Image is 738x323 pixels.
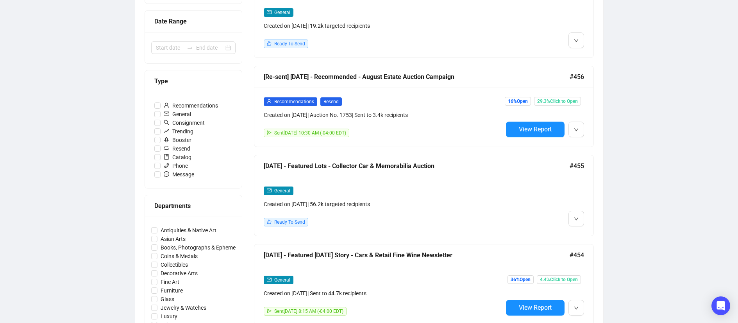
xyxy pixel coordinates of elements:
[320,97,342,106] span: Resend
[164,120,169,125] span: search
[264,22,503,30] div: Created on [DATE] | 19.2k targeted recipients
[267,219,272,224] span: like
[157,260,191,269] span: Collectibles
[267,309,272,313] span: send
[164,163,169,168] span: phone
[187,45,193,51] span: to
[254,155,594,236] a: [DATE] - Featured Lots - Collector Car & Memorabilia Auction#455mailGeneralCreated on [DATE]| 56....
[537,275,581,284] span: 4.4% Click to Open
[164,137,169,142] span: rocket
[164,102,169,108] span: user
[506,122,565,137] button: View Report
[157,243,244,252] span: Books, Photographs & Ephemera
[274,99,314,104] span: Recommendations
[161,136,195,144] span: Booster
[274,219,305,225] span: Ready To Send
[161,110,194,118] span: General
[264,72,570,82] div: [Re-sent] [DATE] - Recommended - August Estate Auction Campaign
[505,97,531,106] span: 16% Open
[154,201,232,211] div: Departments
[274,277,290,283] span: General
[519,304,552,311] span: View Report
[187,45,193,51] span: swap-right
[161,153,195,161] span: Catalog
[274,41,305,47] span: Ready To Send
[274,10,290,15] span: General
[196,43,224,52] input: End date
[267,10,272,14] span: mail
[157,252,201,260] span: Coins & Medals
[164,111,169,117] span: mail
[157,278,182,286] span: Fine Art
[157,269,201,278] span: Decorative Arts
[161,161,191,170] span: Phone
[157,226,220,235] span: Antiquities & Native Art
[161,170,197,179] span: Message
[570,72,584,82] span: #456
[267,41,272,46] span: like
[264,161,570,171] div: [DATE] - Featured Lots - Collector Car & Memorabilia Auction
[157,235,189,243] span: Asian Arts
[164,154,169,160] span: book
[519,126,552,133] span: View Report
[267,99,272,104] span: user
[267,188,272,193] span: mail
[157,303,209,312] span: Jewelry & Watches
[267,277,272,282] span: mail
[267,130,272,135] span: send
[264,111,503,119] div: Created on [DATE] | Auction No. 1753 | Sent to 3.4k recipients
[161,118,208,127] span: Consignment
[156,43,184,52] input: Start date
[711,296,730,315] div: Open Intercom Messenger
[574,217,579,221] span: down
[154,16,232,26] div: Date Range
[164,171,169,177] span: message
[164,128,169,134] span: rise
[264,250,570,260] div: [DATE] - Featured [DATE] Story - Cars & Retail Fine Wine Newsletter
[534,97,581,106] span: 29.3% Click to Open
[161,127,197,136] span: Trending
[506,300,565,316] button: View Report
[274,130,346,136] span: Sent [DATE] 10:30 AM (-04:00 EDT)
[157,312,180,321] span: Luxury
[574,38,579,43] span: down
[161,101,221,110] span: Recommendations
[570,161,584,171] span: #455
[154,76,232,86] div: Type
[254,66,594,147] a: [Re-sent] [DATE] - Recommended - August Estate Auction Campaign#456userRecommendationsResendCreat...
[164,145,169,151] span: retweet
[274,188,290,194] span: General
[274,309,343,314] span: Sent [DATE] 8:15 AM (-04:00 EDT)
[161,144,193,153] span: Resend
[157,286,186,295] span: Furniture
[157,295,177,303] span: Glass
[574,306,579,310] span: down
[570,250,584,260] span: #454
[507,275,534,284] span: 36% Open
[264,200,503,208] div: Created on [DATE] | 56.2k targeted recipients
[574,127,579,132] span: down
[264,289,503,298] div: Created on [DATE] | Sent to 44.7k recipients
